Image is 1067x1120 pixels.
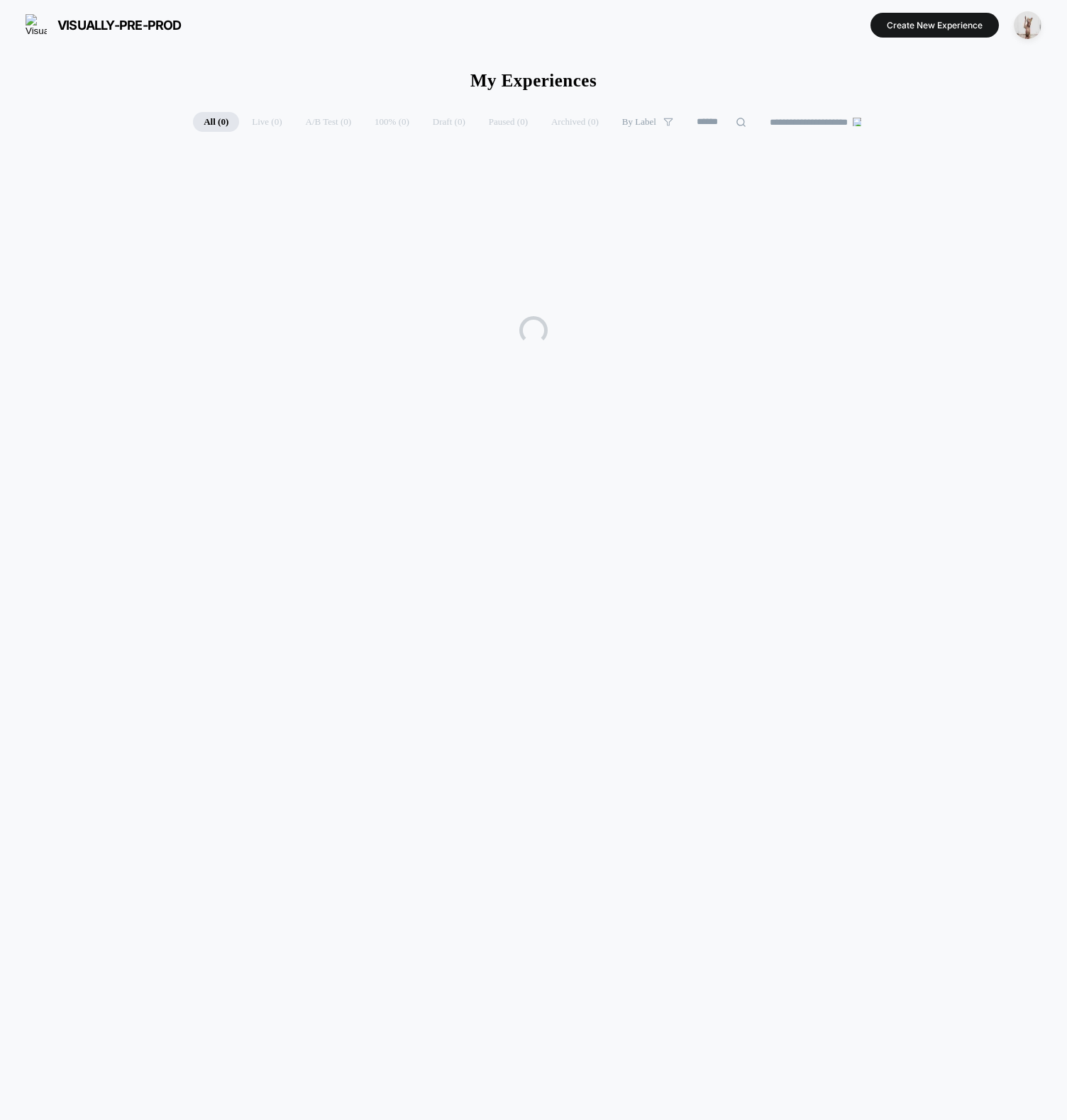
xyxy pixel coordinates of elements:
[1014,11,1041,39] img: ppic
[193,112,239,132] span: All ( 0 )
[1010,11,1046,40] button: ppic
[622,116,656,128] span: By Label
[853,118,861,126] img: end
[870,13,999,38] button: Create New Experience
[57,18,182,33] span: visually-pre-prod
[21,13,186,36] button: visually-pre-prod
[26,14,47,35] img: Visually logo
[470,71,597,91] h1: My Experiences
